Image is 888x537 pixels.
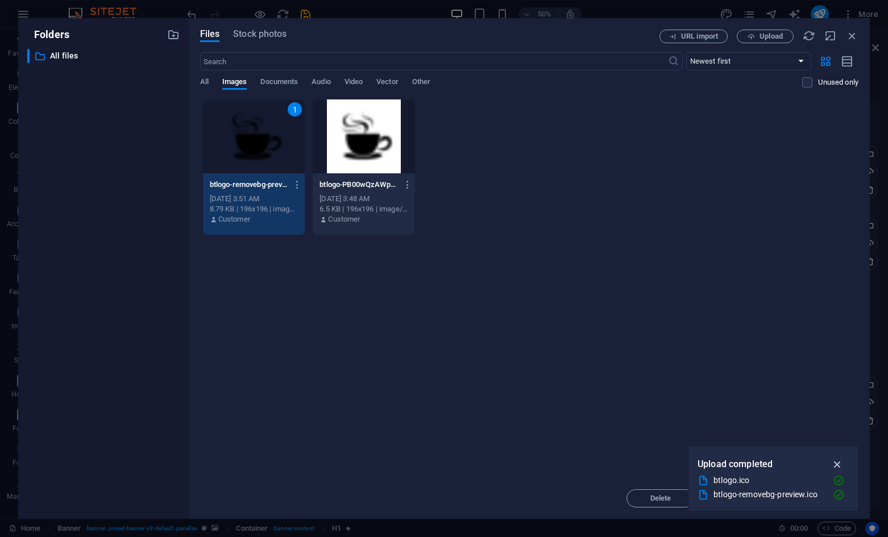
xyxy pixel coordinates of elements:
[737,30,794,43] button: Upload
[626,489,695,507] button: Delete
[319,180,397,190] p: btlogo-PB00wQzAWpRdRMM51ygeCQ-3RTK3sI-q5h83-wb0ZVJ8w.png
[328,214,360,224] p: Customer
[210,194,298,204] div: [DATE] 3:51 AM
[233,27,287,41] span: Stock photos
[288,102,302,116] div: 1
[312,75,330,91] span: Audio
[846,30,858,42] i: Close
[27,27,69,42] p: Folders
[713,488,824,501] div: btlogo-removebg-preview.ico
[50,49,159,63] p: All files
[345,75,363,91] span: Video
[27,49,30,63] div: ​
[210,204,298,214] div: 8.79 KB | 196x196 | image/png
[412,75,430,91] span: Other
[681,33,718,40] span: URL import
[200,52,668,70] input: Search
[650,495,671,502] span: Delete
[319,204,408,214] div: 6.5 KB | 196x196 | image/png
[167,28,180,41] i: Create new folder
[698,457,773,472] p: Upload completed
[824,30,837,42] i: Minimize
[803,30,815,42] i: Reload
[200,27,220,41] span: Files
[760,33,783,40] span: Upload
[713,474,824,487] div: btlogo.ico
[659,30,728,43] button: URL import
[319,194,408,204] div: [DATE] 3:48 AM
[260,75,298,91] span: Documents
[222,75,247,91] span: Images
[218,214,250,224] p: Customer
[818,77,858,88] p: Displays only files that are not in use on the website. Files added during this session can still...
[210,180,288,190] p: btlogo-removebg-preview-SptlrLMR5joxBN3ASrxmYA-f0vbA01_2EXUpjEuQKyfwg.png
[376,75,399,91] span: Vector
[200,75,209,91] span: All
